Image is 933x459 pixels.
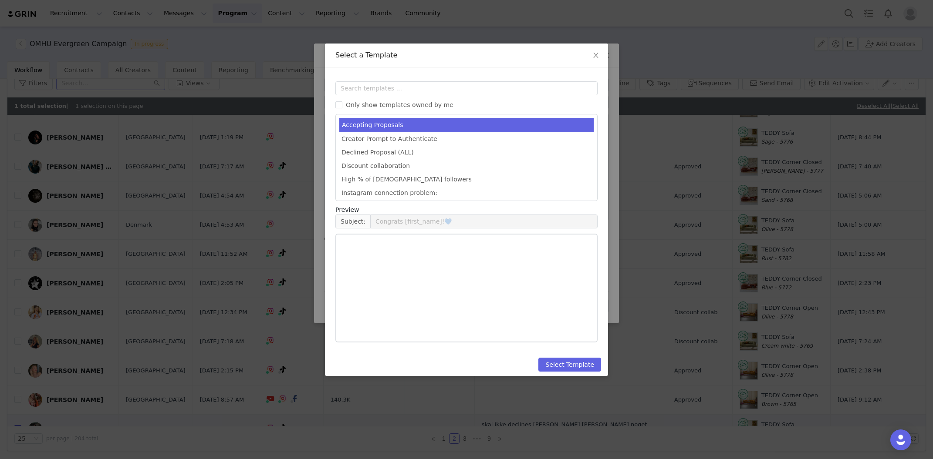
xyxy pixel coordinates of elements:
[890,429,911,450] div: Open Intercom Messenger
[592,52,599,59] i: icon: close
[339,186,594,200] li: Instagram connection problem:
[342,101,457,108] span: Only show templates owned by me
[339,118,594,132] li: Accepting Proposals
[7,7,275,17] body: Rich Text Area. Press ALT-0 for help.
[339,173,594,186] li: High % of [DEMOGRAPHIC_DATA] followers
[339,159,594,173] li: Discount collaboration
[538,358,601,372] button: Select Template
[584,44,608,68] button: Close
[335,50,598,60] div: Select a Template
[339,146,594,159] li: Declined Proposal (ALL)
[335,205,359,214] span: Preview
[335,214,370,228] span: Subject:
[339,132,594,146] li: Creator Prompt to Authenticate
[336,235,597,342] iframe: Rich Text Area
[335,81,598,95] input: Search templates ...
[339,200,594,213] li: Photographer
